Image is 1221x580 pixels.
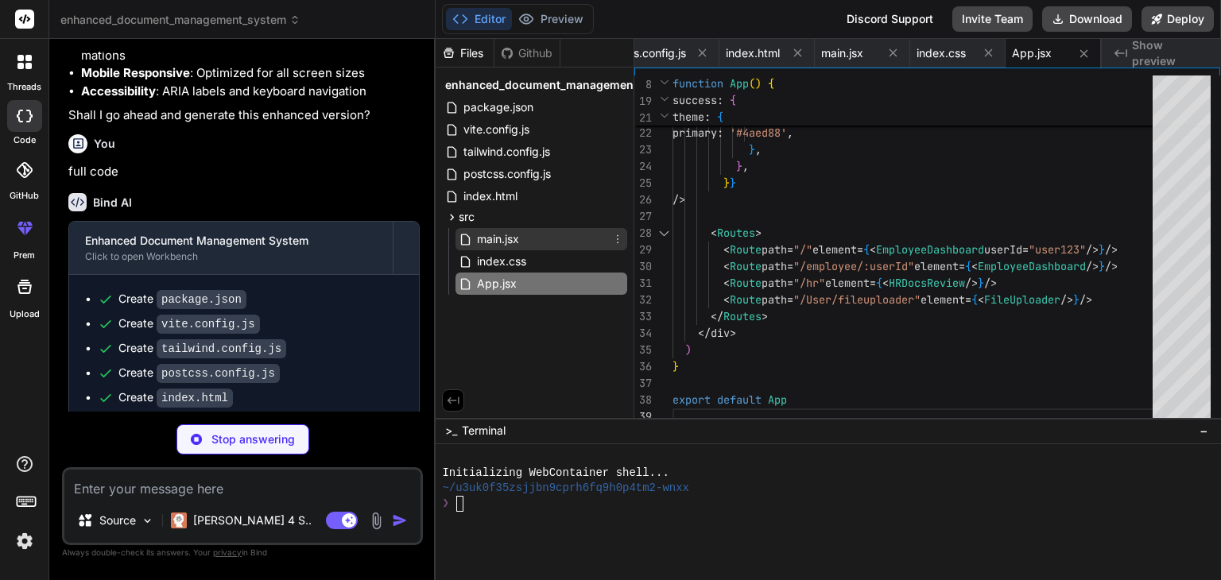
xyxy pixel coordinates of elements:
[793,276,825,290] span: "/hr"
[768,392,787,407] span: App
[821,45,863,61] span: main.jsx
[673,76,723,91] span: function
[634,208,652,225] div: 27
[475,274,518,293] span: App.jsx
[69,222,393,274] button: Enhanced Document Management SystemClick to open Workbench
[60,12,300,28] span: enhanced_document_management_system
[1196,418,1211,443] button: −
[787,276,793,290] span: =
[787,292,793,307] span: =
[512,8,590,30] button: Preview
[673,126,717,140] span: primary
[711,226,717,240] span: <
[634,158,652,175] div: 24
[367,512,386,530] img: attachment
[118,340,286,357] div: Create
[634,325,652,342] div: 34
[157,339,286,358] code: tailwind.config.js
[1029,242,1086,257] span: "user123"
[14,249,35,262] label: prem
[793,292,921,307] span: "/User/fileuploader"
[717,110,723,124] span: {
[965,292,971,307] span: =
[193,512,312,528] p: [PERSON_NAME] 4 S..
[634,242,652,258] div: 29
[730,93,736,107] span: {
[118,365,280,381] div: Create
[634,110,652,126] span: 21
[459,209,475,225] span: src
[921,292,965,307] span: element
[711,326,730,340] span: div
[971,259,978,273] span: <
[157,290,246,309] code: package.json
[723,276,730,290] span: <
[634,308,652,325] div: 33
[634,392,652,408] div: 38
[1142,6,1214,32] button: Deploy
[494,45,560,61] div: Github
[793,259,914,273] span: "/employee/:userId"
[213,547,242,557] span: privacy
[736,159,742,173] span: }
[723,292,730,307] span: <
[10,307,40,321] label: Upload
[634,258,652,275] div: 30
[1132,37,1208,69] span: Show preview
[81,83,156,99] strong: Accessibility
[81,65,190,80] strong: Mobile Responsive
[634,275,652,292] div: 31
[1022,242,1029,257] span: =
[81,83,420,101] li: : ARIA labels and keyboard navigation
[837,6,943,32] div: Discord Support
[157,315,260,334] code: vite.config.js
[723,259,730,273] span: <
[730,259,762,273] span: Route
[711,309,723,323] span: </
[1200,423,1208,439] span: −
[978,259,1086,273] span: EmployeeDashboard
[99,512,136,528] p: Source
[475,252,528,271] span: index.css
[1099,259,1105,273] span: }
[717,226,755,240] span: Routes
[81,64,420,83] li: : Optimized for all screen sizes
[157,389,233,408] code: index.html
[673,392,711,407] span: export
[762,309,768,323] span: >
[118,291,246,307] div: Create
[762,276,787,290] span: path
[730,276,762,290] span: Route
[673,192,685,207] span: />
[952,6,1033,32] button: Invite Team
[959,259,965,273] span: =
[94,136,115,152] h6: You
[462,423,506,439] span: Terminal
[442,466,669,481] span: Initializing WebContainer shell...
[971,292,978,307] span: {
[141,514,154,528] img: Pick Models
[825,276,870,290] span: element
[462,164,552,184] span: postcss.config.js
[1105,242,1118,257] span: />
[876,276,882,290] span: {
[917,45,966,61] span: index.css
[742,159,749,173] span: ,
[1086,242,1099,257] span: />
[653,225,674,242] div: Click to collapse the range.
[157,364,280,383] code: postcss.config.js
[171,512,187,528] img: Claude 4 Sonnet
[673,93,717,107] span: success
[634,141,652,158] div: 23
[768,76,774,91] span: {
[1086,259,1099,273] span: />
[93,195,132,211] h6: Bind AI
[717,126,723,140] span: :
[1012,45,1052,61] span: App.jsx
[730,126,787,140] span: '#4aed88'
[717,392,762,407] span: default
[685,342,692,357] span: )
[762,242,787,257] span: path
[863,242,870,257] span: {
[446,8,512,30] button: Editor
